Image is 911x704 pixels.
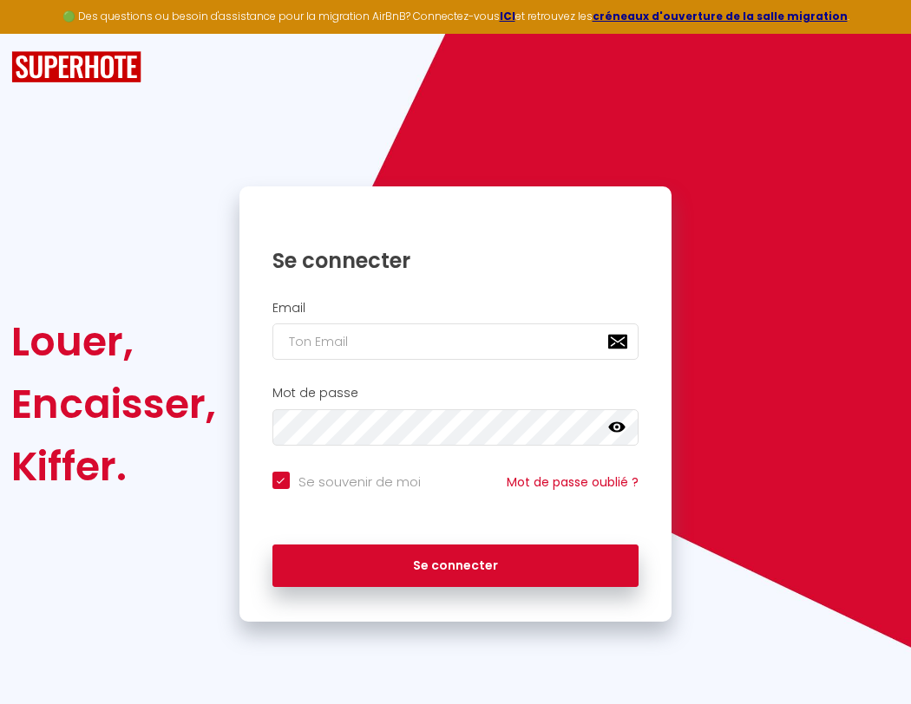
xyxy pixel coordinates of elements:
[272,386,639,401] h2: Mot de passe
[500,9,515,23] a: ICI
[11,310,216,373] div: Louer,
[272,323,639,360] input: Ton Email
[11,373,216,435] div: Encaisser,
[11,51,141,83] img: SuperHote logo
[507,473,639,491] a: Mot de passe oublié ?
[593,9,848,23] a: créneaux d'ouverture de la salle migration
[272,301,639,316] h2: Email
[11,435,216,498] div: Kiffer.
[272,247,639,274] h1: Se connecter
[272,544,639,588] button: Se connecter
